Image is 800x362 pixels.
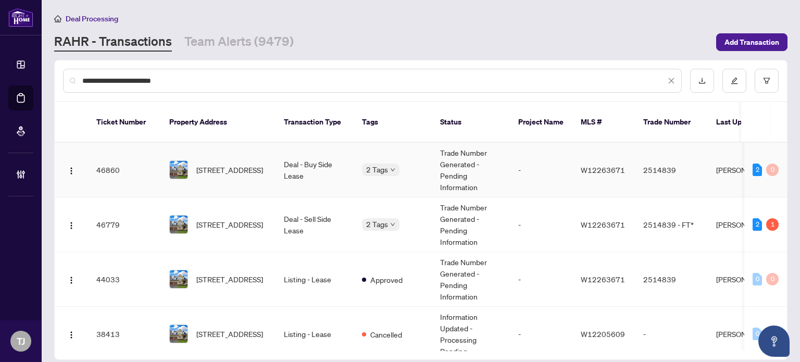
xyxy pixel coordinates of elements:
img: thumbnail-img [170,216,187,233]
span: [STREET_ADDRESS] [196,328,263,340]
td: 2514839 [635,143,708,197]
td: - [510,197,572,252]
span: Approved [370,274,403,285]
td: 44033 [88,252,161,307]
th: MLS # [572,102,635,143]
td: Trade Number Generated - Pending Information [432,252,510,307]
div: 2 [753,164,762,176]
td: - [510,252,572,307]
button: Logo [63,216,80,233]
th: Ticket Number [88,102,161,143]
img: thumbnail-img [170,325,187,343]
span: filter [763,77,770,84]
span: [STREET_ADDRESS] [196,273,263,285]
div: 0 [766,273,779,285]
td: Listing - Lease [276,307,354,361]
th: Property Address [161,102,276,143]
td: Listing - Lease [276,252,354,307]
td: 46779 [88,197,161,252]
td: 2514839 - FT* [635,197,708,252]
div: 0 [753,328,762,340]
span: edit [731,77,738,84]
th: Trade Number [635,102,708,143]
span: TJ [17,334,25,348]
button: Add Transaction [716,33,787,51]
span: W12205609 [581,329,625,339]
span: 2 Tags [366,218,388,230]
span: Cancelled [370,329,402,340]
td: - [510,143,572,197]
td: Trade Number Generated - Pending Information [432,143,510,197]
span: close [668,77,675,84]
div: 1 [766,218,779,231]
td: Information Updated - Processing Pending [432,307,510,361]
th: Transaction Type [276,102,354,143]
td: Deal - Buy Side Lease [276,143,354,197]
span: 2 Tags [366,164,388,176]
img: Logo [67,167,76,175]
a: Team Alerts (9479) [184,33,294,52]
img: thumbnail-img [170,270,187,288]
td: [PERSON_NAME] [708,143,786,197]
button: filter [755,69,779,93]
th: Tags [354,102,432,143]
td: [PERSON_NAME] [708,307,786,361]
button: edit [722,69,746,93]
span: down [390,167,395,172]
td: Deal - Sell Side Lease [276,197,354,252]
button: Logo [63,161,80,178]
th: Status [432,102,510,143]
td: 38413 [88,307,161,361]
td: - [510,307,572,361]
img: Logo [67,276,76,284]
button: Logo [63,271,80,288]
span: Deal Processing [66,14,118,23]
td: [PERSON_NAME] [708,252,786,307]
img: Logo [67,221,76,230]
th: Last Updated By [708,102,786,143]
span: download [698,77,706,84]
button: download [690,69,714,93]
div: 2 [753,218,762,231]
td: - [635,307,708,361]
span: W12263671 [581,274,625,284]
td: 46860 [88,143,161,197]
span: home [54,15,61,22]
button: Logo [63,326,80,342]
td: Trade Number Generated - Pending Information [432,197,510,252]
img: thumbnail-img [170,161,187,179]
span: [STREET_ADDRESS] [196,164,263,176]
td: 2514839 [635,252,708,307]
div: 0 [753,273,762,285]
span: W12263671 [581,165,625,174]
div: 0 [766,164,779,176]
span: Add Transaction [724,34,779,51]
td: [PERSON_NAME] [708,197,786,252]
img: logo [8,8,33,27]
a: RAHR - Transactions [54,33,172,52]
span: down [390,222,395,227]
span: [STREET_ADDRESS] [196,219,263,230]
span: W12263671 [581,220,625,229]
button: Open asap [758,326,790,357]
th: Project Name [510,102,572,143]
img: Logo [67,331,76,339]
